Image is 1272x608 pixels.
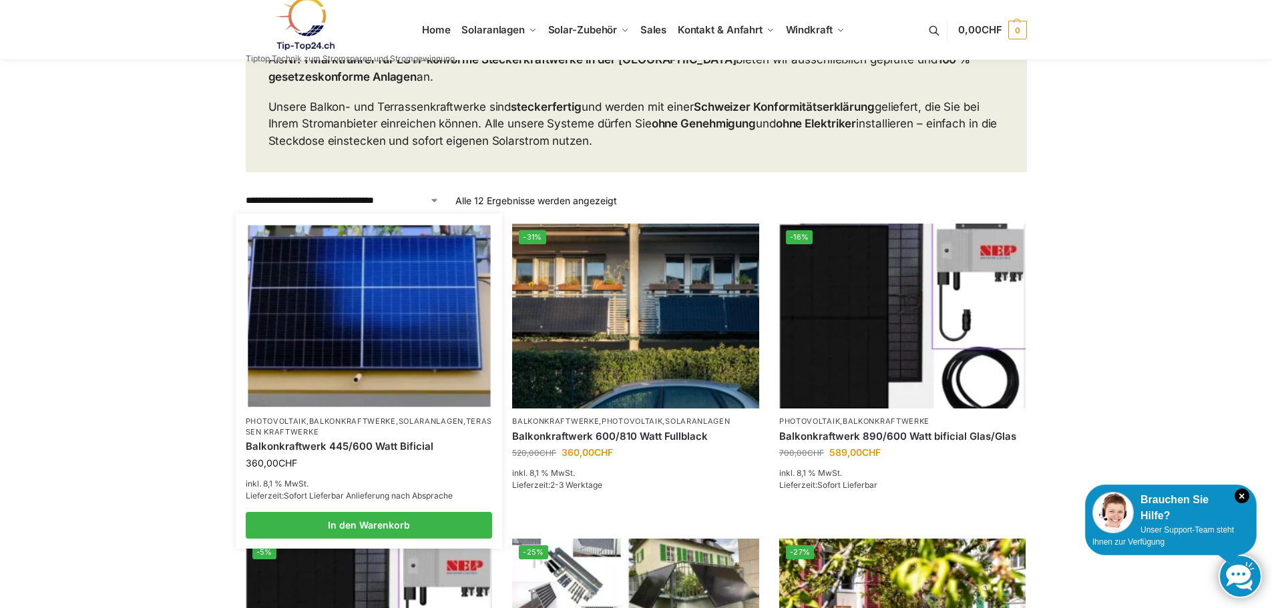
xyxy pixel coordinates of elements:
p: Tiptop Technik zum Stromsparen und Stromgewinnung [246,55,455,63]
p: inkl. 8,1 % MwSt. [779,467,1026,479]
span: CHF [594,446,613,458]
a: Solaranlagen [665,416,730,426]
span: Unser Support-Team steht Ihnen zur Verfügung [1092,525,1234,547]
a: Photovoltaik [246,416,306,426]
span: 2-3 Werktage [550,480,602,490]
span: Lieferzeit: [512,480,602,490]
a: Balkonkraftwerke [512,416,599,426]
span: Sofort Lieferbar Anlieferung nach Absprache [284,491,453,501]
a: Solaranlagen [399,416,463,426]
a: Terassen Kraftwerke [246,416,493,436]
bdi: 589,00 [829,446,881,458]
span: CHF [540,448,556,458]
select: Shop-Reihenfolge [246,194,439,208]
strong: 100 % gesetzeskonforme Anlagen [268,53,971,83]
span: Solar-Zubehör [548,23,618,36]
a: Balkonkraftwerke [309,416,396,426]
strong: steckerfertig [511,100,582,113]
bdi: 700,00 [779,448,824,458]
p: , , , [246,416,493,437]
span: CHF [862,446,881,458]
span: CHF [982,23,1002,36]
div: Brauchen Sie Hilfe? [1092,492,1249,524]
span: Lieferzeit: [779,480,877,490]
span: Lieferzeit: [246,491,453,501]
p: , , [512,416,759,426]
p: inkl. 8,1 % MwSt. [246,478,493,490]
p: Unsere Balkon- und Terrassenkraftwerke sind und werden mit einer geliefert, die Sie bei Ihrem Str... [268,99,1004,150]
img: Bificiales Hochleistungsmodul [779,224,1026,408]
a: 0,00CHF 0 [958,10,1026,50]
span: CHF [278,457,297,469]
span: Sofort Lieferbar [817,480,877,490]
a: -16%Bificiales Hochleistungsmodul [779,224,1026,408]
span: Sales [640,23,667,36]
img: 2 Balkonkraftwerke [512,224,759,408]
a: Balkonkraftwerke [843,416,929,426]
span: 0,00 [958,23,1002,36]
span: Kontakt & Anfahrt [678,23,763,36]
p: Alle 12 Ergebnisse werden angezeigt [455,194,617,208]
p: inkl. 8,1 % MwSt. [512,467,759,479]
span: 0 [1008,21,1027,39]
img: Solaranlage für den kleinen Balkon [248,226,490,407]
img: Customer service [1092,492,1134,533]
strong: Schweizer Konformitätserklärung [694,100,875,113]
a: In den Warenkorb legen: „Balkonkraftwerk 445/600 Watt Bificial“ [246,512,493,539]
i: Schließen [1235,489,1249,503]
strong: ohne Elektriker [776,117,857,130]
a: -31%2 Balkonkraftwerke [512,224,759,408]
bdi: 360,00 [562,446,613,458]
span: CHF [807,448,824,458]
bdi: 360,00 [246,457,297,469]
span: Windkraft [786,23,833,36]
a: Balkonkraftwerk 890/600 Watt bificial Glas/Glas [779,430,1026,443]
p: , [779,416,1026,426]
bdi: 520,00 [512,448,556,458]
a: Photovoltaik [779,416,840,426]
span: Solaranlagen [461,23,525,36]
strong: ohne Genehmigung [652,117,756,130]
a: Balkonkraftwerk 600/810 Watt Fullblack [512,430,759,443]
a: Photovoltaik [602,416,662,426]
a: Balkonkraftwerk 445/600 Watt Bificial [246,440,493,453]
